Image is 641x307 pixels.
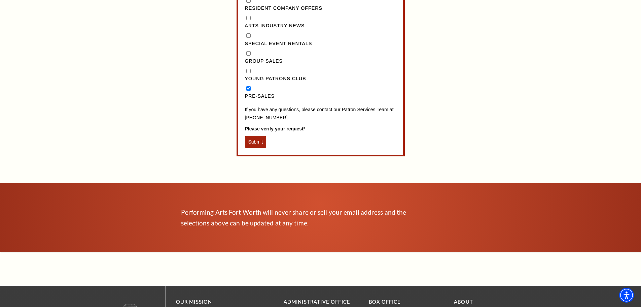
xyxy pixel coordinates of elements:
[619,288,634,303] div: Accessibility Menu
[245,4,396,12] label: Resident Company Offers
[245,106,396,122] p: If you have any questions, please contact our Patron Services Team at [PHONE_NUMBER].
[284,298,359,306] p: Administrative Office
[245,75,396,83] label: Young Patrons Club
[176,298,260,306] p: OUR MISSION
[245,92,396,100] label: Pre-Sales
[245,57,396,65] label: Group Sales
[245,125,396,132] label: Please verify your request*
[181,207,417,228] p: Performing Arts Fort Worth will never share or sell your email address and the selections above c...
[369,298,444,306] p: BOX OFFICE
[454,299,473,305] a: About
[245,40,396,48] label: Special Event Rentals
[245,136,266,148] button: Submit
[245,22,396,30] label: Arts Industry News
